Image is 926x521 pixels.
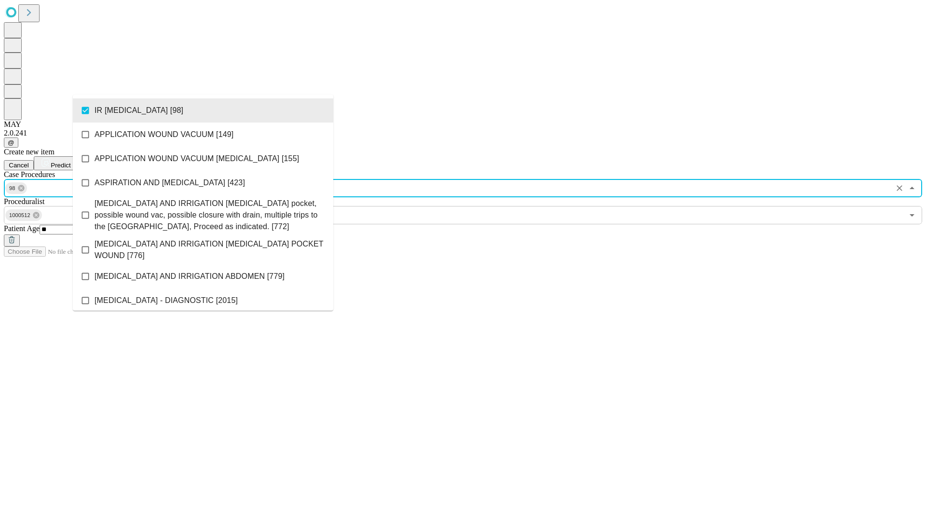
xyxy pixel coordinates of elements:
[893,181,906,195] button: Clear
[4,137,18,148] button: @
[9,162,29,169] span: Cancel
[95,105,183,116] span: IR [MEDICAL_DATA] [98]
[95,153,299,165] span: APPLICATION WOUND VACUUM [MEDICAL_DATA] [155]
[4,224,40,233] span: Patient Age
[4,160,34,170] button: Cancel
[5,182,27,194] div: 98
[95,271,285,282] span: [MEDICAL_DATA] AND IRRIGATION ABDOMEN [779]
[95,129,233,140] span: APPLICATION WOUND VACUUM [149]
[95,238,326,261] span: [MEDICAL_DATA] AND IRRIGATION [MEDICAL_DATA] POCKET WOUND [776]
[4,148,54,156] span: Create new item
[4,120,922,129] div: MAY
[4,129,922,137] div: 2.0.241
[5,183,19,194] span: 98
[5,210,34,221] span: 1000512
[51,162,70,169] span: Predict
[8,139,14,146] span: @
[95,198,326,233] span: [MEDICAL_DATA] AND IRRIGATION [MEDICAL_DATA] pocket, possible wound vac, possible closure with dr...
[5,209,42,221] div: 1000512
[905,208,919,222] button: Open
[4,197,44,206] span: Proceduralist
[905,181,919,195] button: Close
[34,156,78,170] button: Predict
[4,170,55,178] span: Scheduled Procedure
[95,295,238,306] span: [MEDICAL_DATA] - DIAGNOSTIC [2015]
[95,177,245,189] span: ASPIRATION AND [MEDICAL_DATA] [423]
